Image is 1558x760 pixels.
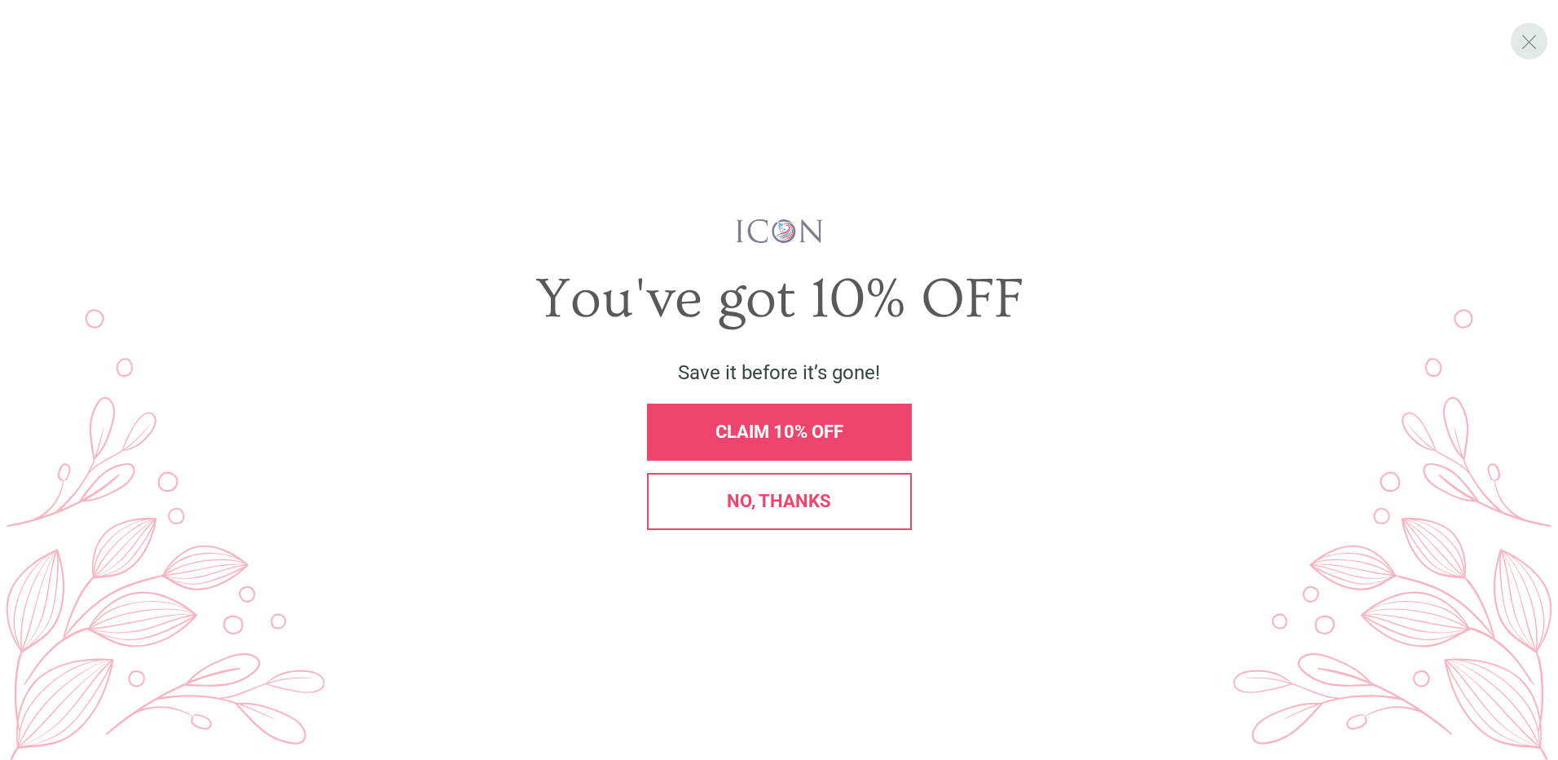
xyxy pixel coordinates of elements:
[678,361,880,384] span: Save it before it’s gone!
[715,422,843,442] span: CLAIM 10% OFF
[1521,29,1538,54] span: X
[727,491,831,511] span: No, thanks
[733,218,825,245] img: iconwallstickersl_1754656298800.png
[535,267,1023,331] span: You've got 10% OFF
